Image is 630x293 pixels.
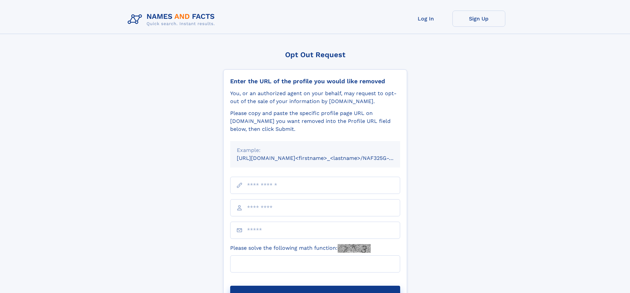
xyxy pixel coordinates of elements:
[125,11,220,28] img: Logo Names and Facts
[230,90,400,105] div: You, or an authorized agent on your behalf, may request to opt-out of the sale of your informatio...
[223,51,407,59] div: Opt Out Request
[230,244,371,253] label: Please solve the following math function:
[237,155,413,161] small: [URL][DOMAIN_NAME]<firstname>_<lastname>/NAF325G-xxxxxxxx
[452,11,505,27] a: Sign Up
[399,11,452,27] a: Log In
[237,146,394,154] div: Example:
[230,109,400,133] div: Please copy and paste the specific profile page URL on [DOMAIN_NAME] you want removed into the Pr...
[230,78,400,85] div: Enter the URL of the profile you would like removed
